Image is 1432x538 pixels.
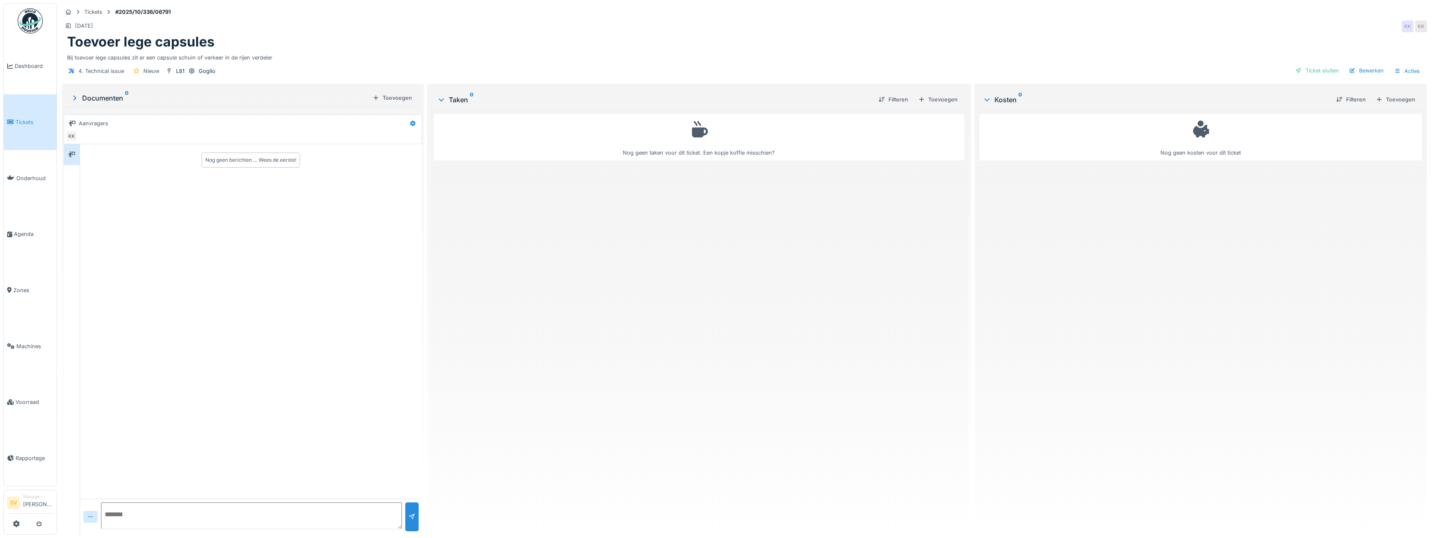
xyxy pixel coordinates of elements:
[1372,94,1419,105] div: Toevoegen
[1391,65,1424,77] div: Acties
[205,156,296,164] div: Nog geen berichten … Wees de eerste!
[67,34,215,50] h1: Toevoer lege capsules
[369,92,415,103] div: Toevoegen
[15,62,53,70] span: Dashboard
[79,119,108,127] div: Aanvragers
[7,494,53,514] a: SV Manager[PERSON_NAME]
[70,93,369,103] div: Documenten
[1292,65,1342,76] div: Ticket sluiten
[16,118,53,126] span: Tickets
[84,8,102,16] div: Tickets
[4,374,57,430] a: Voorraad
[67,50,1422,62] div: Bij toevoer lege capsules zit er een capsule schuin of verkeer in de rijen verdeler
[75,22,93,30] div: [DATE]
[4,430,57,486] a: Rapportage
[915,94,961,105] div: Toevoegen
[176,67,184,75] div: L81
[875,94,912,105] div: Filteren
[4,150,57,206] a: Onderhoud
[4,94,57,150] a: Tickets
[78,67,124,75] div: 4. Technical issue
[23,494,53,500] div: Manager
[23,494,53,512] li: [PERSON_NAME]
[1018,95,1022,105] sup: 0
[470,95,474,105] sup: 0
[439,118,959,157] div: Nog geen taken voor dit ticket. Een kopje koffie misschien?
[4,38,57,94] a: Dashboard
[13,286,53,294] span: Zones
[66,130,78,142] div: KK
[1415,21,1427,32] div: KK
[4,318,57,374] a: Machines
[18,8,43,34] img: Badge_color-CXgf-gQk.svg
[983,95,1329,105] div: Kosten
[199,67,215,75] div: Goglio
[437,95,872,105] div: Taken
[7,497,20,509] li: SV
[112,8,174,16] strong: #2025/10/336/06791
[1333,94,1369,105] div: Filteren
[4,206,57,262] a: Agenda
[16,174,53,182] span: Onderhoud
[1346,65,1387,76] div: Bewerken
[4,262,57,318] a: Zones
[1402,21,1414,32] div: KK
[16,454,53,462] span: Rapportage
[985,118,1416,157] div: Nog geen kosten voor dit ticket
[14,230,53,238] span: Agenda
[16,342,53,350] span: Machines
[143,67,159,75] div: Nieuw
[125,93,129,103] sup: 0
[16,398,53,406] span: Voorraad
